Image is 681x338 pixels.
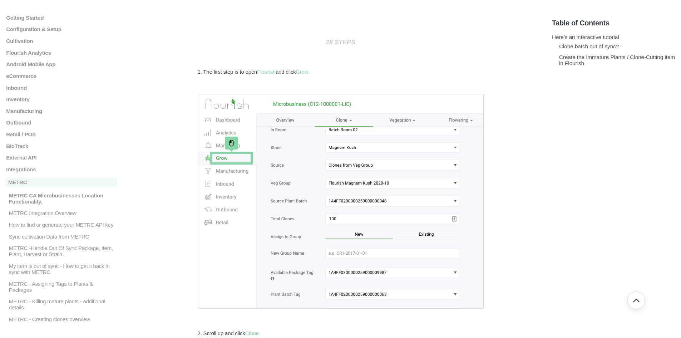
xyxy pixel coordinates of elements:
[5,143,117,149] a: BioTrack
[5,155,117,161] a: External API
[5,166,117,172] a: Integrations
[8,192,117,204] p: METRC CA Microbusinesses Location Functionality.
[198,330,484,337] p: 2. Scroll up and click
[257,69,276,75] b: Flourish
[5,280,117,293] a: METRC - Assigning Tags to Plants & Packages
[5,73,117,79] a: eCommerce
[5,263,117,275] a: My item is out of sync - How to get it back in sync with METRC
[5,233,117,239] a: Sync cultivation Data from METRC
[8,210,117,216] p: METRC Integration Overview
[8,280,117,293] p: METRC - Assigning Tags to Plants & Packages
[326,39,355,46] i: 28 STEPS
[5,316,117,322] a: METRC - Creating clones overview
[198,68,484,75] p: 1. The first step is to open and click
[8,233,117,239] p: Sync cultivation Data from METRC
[8,221,117,227] p: How to find or generate your METRC API key
[5,221,117,227] a: How to find or generate your METRC API key
[5,298,117,310] a: METRC - Killing mature plants - additional details
[5,84,117,90] a: Inbound
[552,7,676,327] section: Table of Contents
[8,263,117,275] p: My item is out of sync - How to get it back in sync with METRC
[5,245,117,257] a: METRC -Handle Out Of Sync Package, Item, Plant, Harvest or Strain.
[5,178,117,187] a: METRC
[5,108,117,114] a: Manufacturing
[5,49,117,55] a: Flourish Analytics
[5,61,117,67] a: Android Mobile App
[559,54,675,66] a: Create the Immature Plants / Clone-Cutting item in Flourish
[198,94,484,309] img: Step 1 image
[5,210,117,216] a: METRC Integration Overview
[5,96,117,102] a: Inventory
[8,316,117,322] p: METRC - Creating clones overview
[552,34,619,40] a: Here's an interactive tutorial
[5,119,117,126] a: Outbound
[559,43,619,49] a: Clone batch out of sync?
[5,131,117,137] a: Retail / POS
[245,330,260,336] b: Clone.
[296,69,310,75] b: Grow.
[552,19,676,27] h5: Table of Contents
[5,14,117,20] a: Getting Started
[627,292,645,309] button: Go back to top of document
[5,192,117,204] a: METRC CA Microbusinesses Location Functionality.
[5,38,117,44] a: Cultivation
[5,26,117,32] a: Configuration & Setup
[8,245,117,257] p: METRC -Handle Out Of Sync Package, Item, Plant, Harvest or Strain.
[8,298,117,310] p: METRC - Killing mature plants - additional details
